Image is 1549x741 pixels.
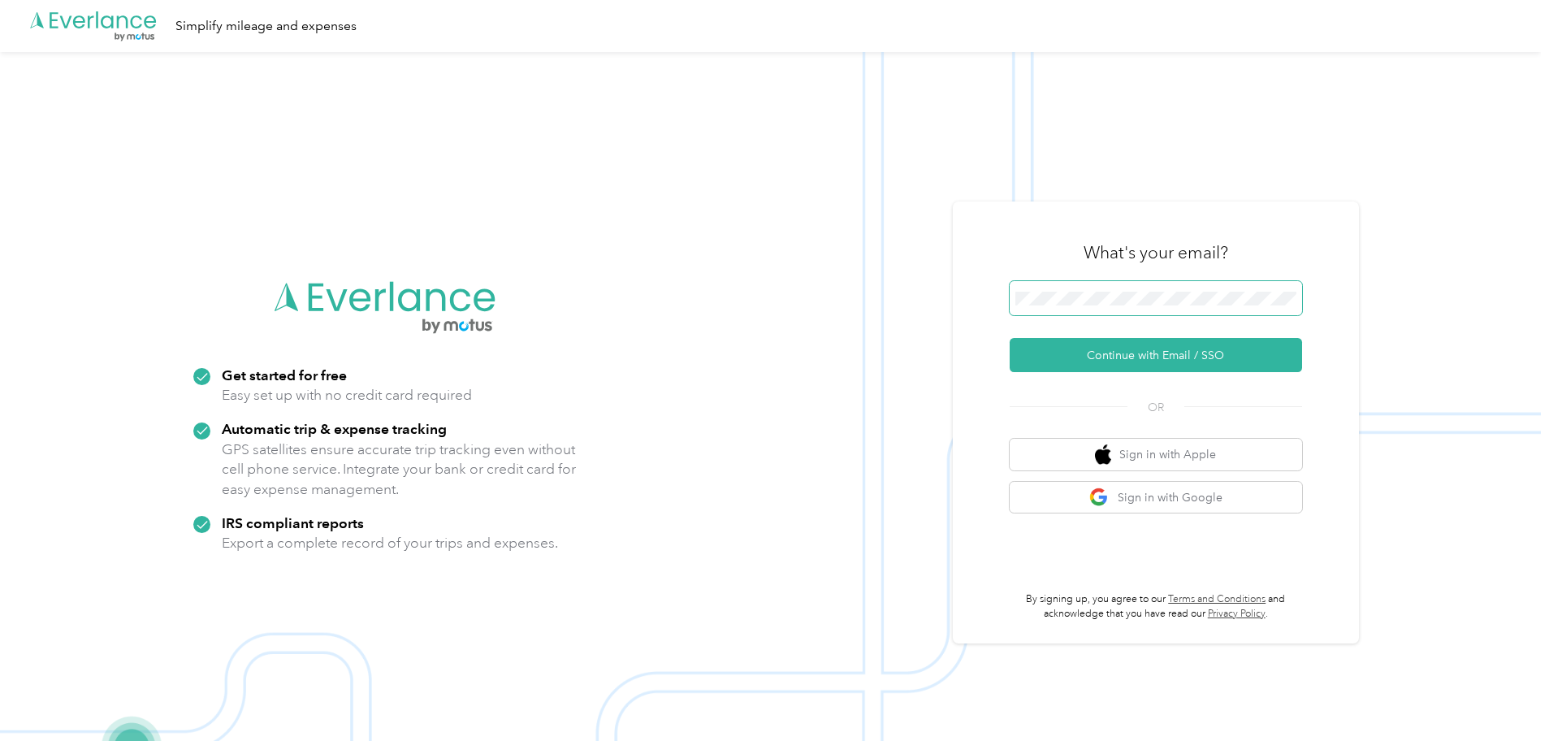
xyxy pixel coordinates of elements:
[1084,241,1228,264] h3: What's your email?
[1010,338,1302,372] button: Continue with Email / SSO
[222,366,347,383] strong: Get started for free
[1010,482,1302,513] button: google logoSign in with Google
[1010,592,1302,621] p: By signing up, you agree to our and acknowledge that you have read our .
[222,385,472,405] p: Easy set up with no credit card required
[222,420,447,437] strong: Automatic trip & expense tracking
[1127,399,1184,416] span: OR
[1168,593,1266,605] a: Terms and Conditions
[1089,487,1110,508] img: google logo
[222,440,577,500] p: GPS satellites ensure accurate trip tracking even without cell phone service. Integrate your bank...
[222,514,364,531] strong: IRS compliant reports
[222,533,558,553] p: Export a complete record of your trips and expenses.
[1095,444,1111,465] img: apple logo
[175,16,357,37] div: Simplify mileage and expenses
[1010,439,1302,470] button: apple logoSign in with Apple
[1208,608,1266,620] a: Privacy Policy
